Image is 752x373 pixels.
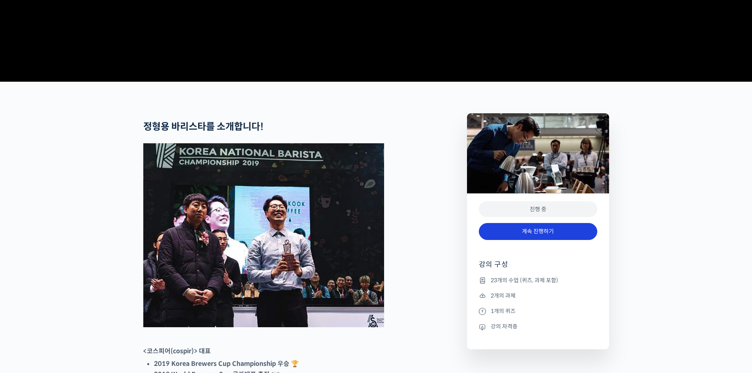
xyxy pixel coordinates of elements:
span: 홈 [25,262,30,268]
strong: <코스피어(cospir)> 대표 [143,347,211,355]
div: 진행 중 [479,201,597,217]
li: 23개의 수업 (퀴즈, 과제 포함) [479,276,597,285]
a: 계속 진행하기 [479,223,597,240]
li: 1개의 퀴즈 [479,306,597,316]
li: 2개의 과제 [479,291,597,300]
h4: 강의 구성 [479,260,597,276]
span: 설정 [122,262,131,268]
a: 설정 [102,250,152,270]
a: 대화 [52,250,102,270]
strong: 2019 Korea Brewers Cup Championship 우승 🏆 [154,360,299,368]
strong: 정형용 바리스타를 소개합니다! [143,121,264,133]
a: 홈 [2,250,52,270]
li: 강의 자격증 [479,322,597,332]
span: 대화 [72,262,82,269]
